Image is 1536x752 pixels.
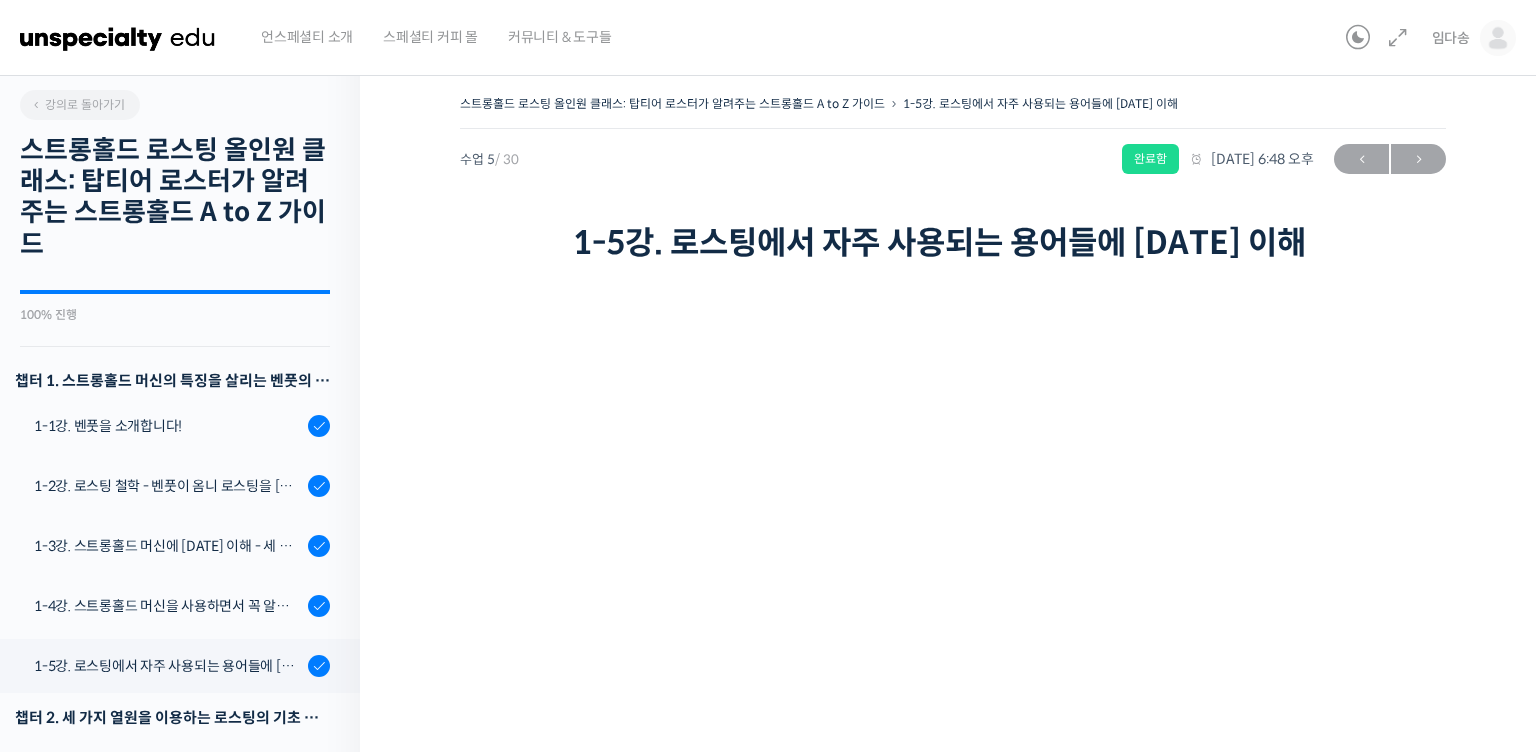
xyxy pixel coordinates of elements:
a: ←이전 [1334,144,1389,174]
div: 완료함 [1122,144,1179,174]
a: 스트롱홀드 로스팅 올인원 클래스: 탑티어 로스터가 알려주는 스트롱홀드 A to Z 가이드 [460,96,885,111]
div: 1-1강. 벤풋을 소개합니다! [34,415,302,437]
h1: 1-5강. 로스팅에서 자주 사용되는 용어들에 [DATE] 이해 [573,224,1333,262]
span: / 30 [495,151,519,168]
h3: 챕터 1. 스트롱홀드 머신의 특징을 살리는 벤풋의 로스팅 방식 [15,367,330,394]
div: 1-3강. 스트롱홀드 머신에 [DATE] 이해 - 세 가지 열원이 만들어내는 변화 [34,535,302,557]
div: 1-4강. 스트롱홀드 머신을 사용하면서 꼭 알고 있어야 할 유의사항 [34,595,302,617]
a: 다음→ [1391,144,1446,174]
div: 100% 진행 [20,309,330,321]
span: [DATE] 6:48 오후 [1189,150,1314,168]
h2: 스트롱홀드 로스팅 올인원 클래스: 탑티어 로스터가 알려주는 스트롱홀드 A to Z 가이드 [20,135,330,260]
div: 챕터 2. 세 가지 열원을 이용하는 로스팅의 기초 설계 [15,704,330,731]
div: 1-2강. 로스팅 철학 - 벤풋이 옴니 로스팅을 [DATE] 않는 이유 [34,475,302,497]
a: 1-5강. 로스팅에서 자주 사용되는 용어들에 [DATE] 이해 [903,96,1178,111]
a: 강의로 돌아가기 [20,90,140,120]
span: ← [1334,146,1389,173]
div: 1-5강. 로스팅에서 자주 사용되는 용어들에 [DATE] 이해 [34,655,302,677]
span: → [1391,146,1446,173]
span: 강의로 돌아가기 [30,97,125,112]
span: 수업 5 [460,153,519,166]
span: 임다송 [1432,29,1470,47]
